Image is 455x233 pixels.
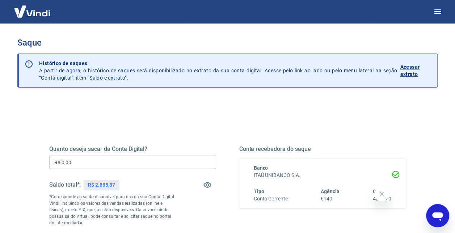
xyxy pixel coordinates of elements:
iframe: Close message [374,187,389,201]
h5: Conta recebedora do saque [239,145,406,153]
span: Tipo [254,188,264,194]
h5: Saldo total*: [49,181,81,188]
h6: ITAÚ UNIBANCO S.A. [254,171,392,179]
a: Acessar extrato [400,60,431,81]
span: Banco [254,165,268,171]
iframe: Button to launch messaging window [426,204,449,227]
h6: Conta Corrente [254,195,288,203]
span: Agência [321,188,340,194]
h5: Quanto deseja sacar da Conta Digital? [49,145,216,153]
h6: 42914-0 [372,195,391,203]
span: Olá! Precisa de ajuda? [4,5,61,11]
h6: 6140 [321,195,340,203]
p: R$ 2.885,87 [88,181,115,189]
p: A partir de agora, o histórico de saques será disponibilizado no extrato da sua conta digital. Ac... [39,60,397,81]
p: Acessar extrato [400,63,431,78]
img: Vindi [9,0,56,22]
h3: Saque [17,38,438,48]
span: Conta [372,188,386,194]
p: *Corresponde ao saldo disponível para uso na sua Conta Digital Vindi. Incluindo os valores das ve... [49,194,174,226]
p: Histórico de saques [39,60,397,67]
